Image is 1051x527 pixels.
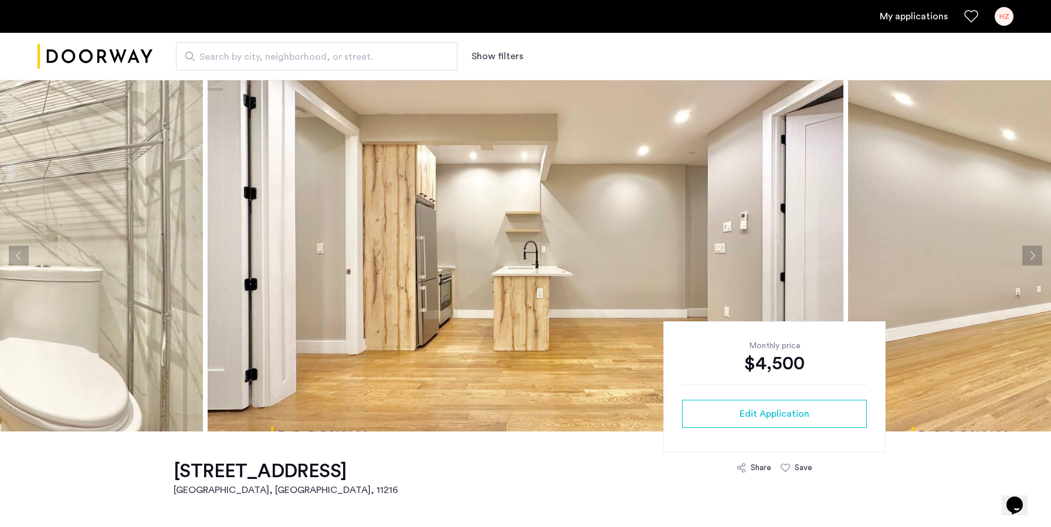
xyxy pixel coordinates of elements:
button: Show or hide filters [472,49,523,63]
img: logo [38,35,152,79]
iframe: chat widget [1002,480,1039,515]
span: Edit Application [740,407,809,421]
div: Save [795,462,812,474]
button: Previous apartment [9,246,29,266]
input: Apartment Search [176,42,457,70]
button: button [682,400,867,428]
a: My application [880,9,948,23]
div: Share [751,462,771,474]
a: Favorites [964,9,978,23]
a: [STREET_ADDRESS][GEOGRAPHIC_DATA], [GEOGRAPHIC_DATA], 11216 [174,460,398,497]
button: Next apartment [1022,246,1042,266]
div: HZ [995,7,1013,26]
h2: [GEOGRAPHIC_DATA], [GEOGRAPHIC_DATA] , 11216 [174,483,398,497]
div: Monthly price [682,340,867,352]
img: apartment [208,80,843,431]
div: $4,500 [682,352,867,375]
h1: [STREET_ADDRESS] [174,460,398,483]
span: Search by city, neighborhood, or street. [199,50,425,64]
a: Cazamio logo [38,35,152,79]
